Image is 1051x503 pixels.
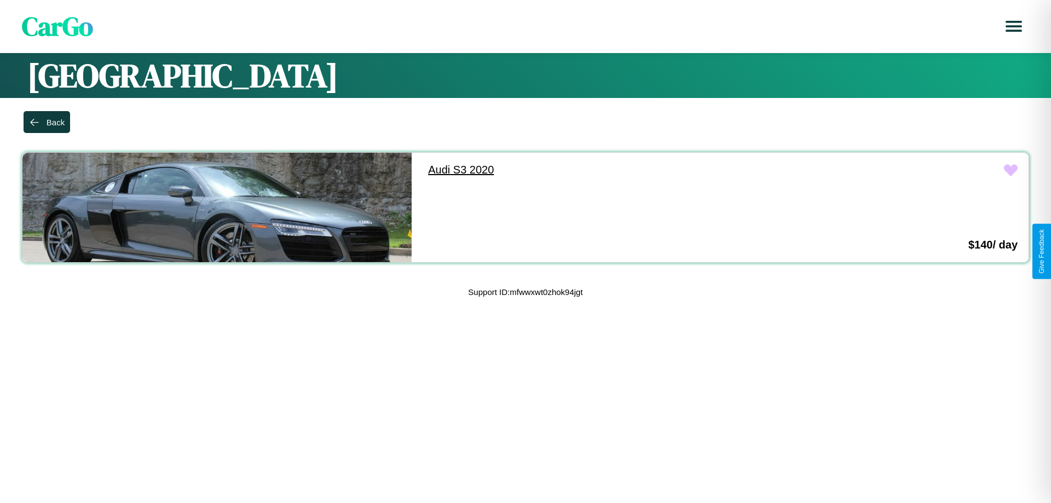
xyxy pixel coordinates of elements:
[417,153,806,187] a: Audi S3 2020
[27,53,1024,98] h1: [GEOGRAPHIC_DATA]
[24,111,70,133] button: Back
[22,8,93,44] span: CarGo
[47,118,65,127] div: Back
[468,285,582,299] p: Support ID: mfwwxwt0zhok94jgt
[1038,229,1046,274] div: Give Feedback
[998,11,1029,42] button: Open menu
[968,239,1018,251] h3: $ 140 / day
